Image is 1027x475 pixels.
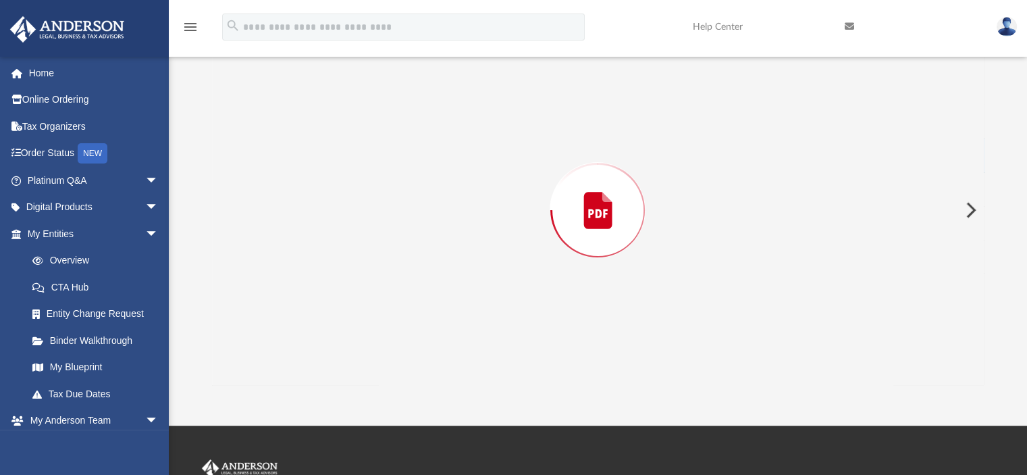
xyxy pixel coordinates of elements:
[997,17,1017,36] img: User Pic
[6,16,128,43] img: Anderson Advisors Platinum Portal
[145,407,172,435] span: arrow_drop_down
[78,143,107,164] div: NEW
[19,354,172,381] a: My Blueprint
[9,194,179,221] a: Digital Productsarrow_drop_down
[182,19,199,35] i: menu
[19,274,179,301] a: CTA Hub
[9,407,172,434] a: My Anderson Teamarrow_drop_down
[9,220,179,247] a: My Entitiesarrow_drop_down
[9,140,179,168] a: Order StatusNEW
[145,220,172,248] span: arrow_drop_down
[9,167,179,194] a: Platinum Q&Aarrow_drop_down
[212,1,984,385] div: Preview
[19,301,179,328] a: Entity Change Request
[9,86,179,114] a: Online Ordering
[182,26,199,35] a: menu
[19,327,179,354] a: Binder Walkthrough
[145,194,172,222] span: arrow_drop_down
[226,18,240,33] i: search
[955,191,984,229] button: Next File
[9,113,179,140] a: Tax Organizers
[9,59,179,86] a: Home
[145,167,172,195] span: arrow_drop_down
[19,247,179,274] a: Overview
[19,380,179,407] a: Tax Due Dates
